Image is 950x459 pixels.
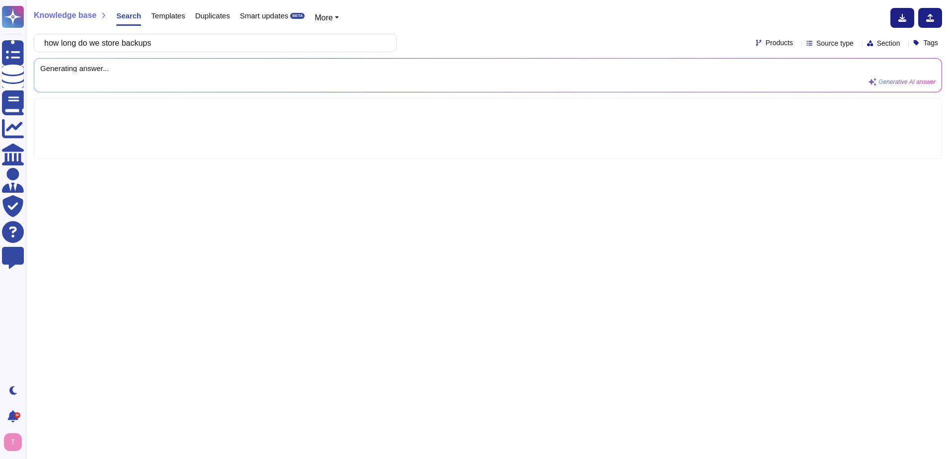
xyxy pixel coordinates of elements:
[766,39,793,46] span: Products
[39,34,387,52] input: Search a question or template...
[116,12,141,19] span: Search
[2,431,29,453] button: user
[315,13,332,22] span: More
[240,12,289,19] span: Smart updates
[151,12,185,19] span: Templates
[14,412,20,418] div: 9+
[40,65,936,72] span: Generating answer...
[34,11,96,19] span: Knowledge base
[923,39,938,46] span: Tags
[816,40,854,47] span: Source type
[4,433,22,451] img: user
[195,12,230,19] span: Duplicates
[878,79,936,85] span: Generative AI answer
[877,40,900,47] span: Section
[290,13,305,19] div: BETA
[315,12,339,24] button: More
